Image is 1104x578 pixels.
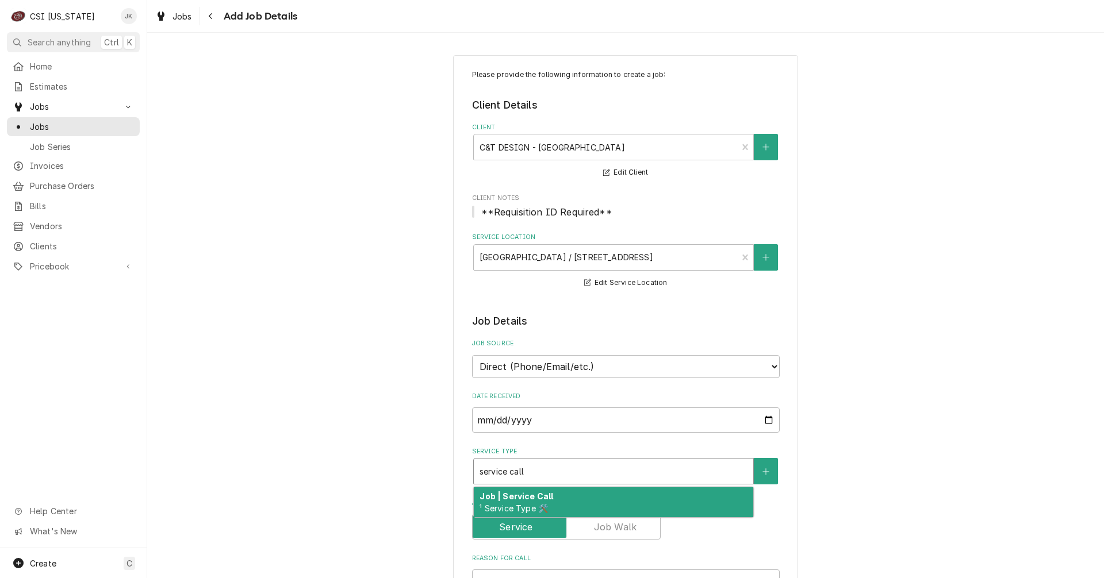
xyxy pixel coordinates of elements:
[754,134,778,160] button: Create New Client
[30,121,134,133] span: Jobs
[472,339,780,377] div: Job Source
[10,8,26,24] div: CSI Kentucky's Avatar
[126,557,132,569] span: C
[30,220,134,232] span: Vendors
[30,505,133,517] span: Help Center
[472,233,780,242] label: Service Location
[472,407,780,433] input: yyyy-mm-dd
[472,194,780,203] span: Client Notes
[30,240,134,252] span: Clients
[104,36,119,48] span: Ctrl
[754,458,778,484] button: Create New Service
[121,8,137,24] div: JK
[7,117,140,136] a: Jobs
[472,123,780,180] div: Client
[582,276,669,290] button: Edit Service Location
[127,36,132,48] span: K
[472,554,780,563] label: Reason For Call
[7,97,140,116] a: Go to Jobs
[7,137,140,156] a: Job Series
[472,205,780,219] span: Client Notes
[30,558,56,568] span: Create
[472,392,780,401] label: Date Received
[30,525,133,537] span: What's New
[480,491,553,501] strong: Job | Service Call
[472,233,780,290] div: Service Location
[7,32,140,52] button: Search anythingCtrlK
[7,156,140,175] a: Invoices
[172,10,192,22] span: Jobs
[30,60,134,72] span: Home
[30,10,95,22] div: CSI [US_STATE]
[202,7,220,25] button: Navigate back
[30,180,134,192] span: Purchase Orders
[472,123,780,132] label: Client
[762,143,769,151] svg: Create New Client
[7,237,140,256] a: Clients
[762,468,769,476] svg: Create New Service
[472,392,780,433] div: Date Received
[7,502,140,521] a: Go to Help Center
[481,206,612,218] span: **Requisition ID Required**
[472,70,780,80] p: Please provide the following information to create a job:
[7,522,140,541] a: Go to What's New
[7,217,140,236] a: Vendors
[472,314,780,329] legend: Job Details
[151,7,197,26] a: Jobs
[472,98,780,113] legend: Client Details
[472,447,780,456] label: Service Type
[30,80,134,93] span: Estimates
[7,77,140,96] a: Estimates
[754,244,778,271] button: Create New Location
[30,141,134,153] span: Job Series
[7,57,140,76] a: Home
[30,101,117,113] span: Jobs
[220,9,297,24] span: Add Job Details
[7,257,140,276] a: Go to Pricebook
[601,165,650,180] button: Edit Client
[480,503,548,513] span: ¹ Service Type 🛠️
[7,176,140,195] a: Purchase Orders
[472,499,780,540] div: Job Type
[762,253,769,261] svg: Create New Location
[472,499,780,508] label: Job Type
[472,194,780,218] div: Client Notes
[472,339,780,348] label: Job Source
[121,8,137,24] div: Jeff Kuehl's Avatar
[472,447,780,484] div: Service Type
[30,200,134,212] span: Bills
[30,260,117,272] span: Pricebook
[7,196,140,215] a: Bills
[10,8,26,24] div: C
[28,36,91,48] span: Search anything
[30,160,134,172] span: Invoices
